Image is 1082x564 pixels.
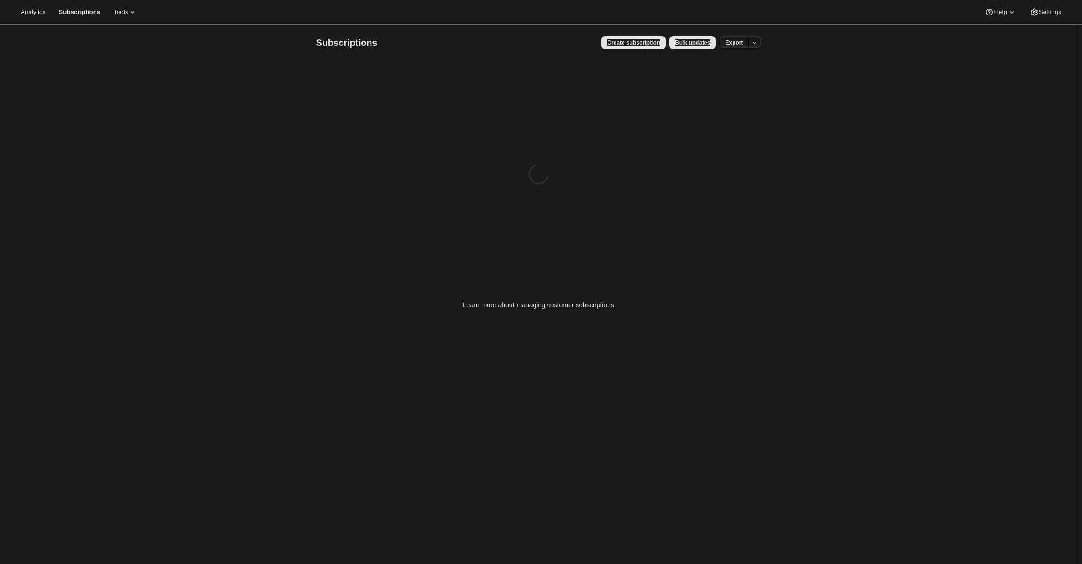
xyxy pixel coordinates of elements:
span: Help [994,8,1007,16]
span: Export [725,39,743,46]
button: Create subscription [601,36,666,49]
button: Analytics [15,6,51,19]
span: Subscriptions [316,37,378,48]
button: Settings [1024,6,1067,19]
button: Bulk updates [669,36,716,49]
span: Analytics [21,8,45,16]
span: Bulk updates [675,39,710,46]
button: Export [719,36,749,49]
button: Subscriptions [53,6,106,19]
span: Tools [113,8,128,16]
a: managing customer subscriptions [516,301,614,309]
button: Help [979,6,1022,19]
span: Settings [1039,8,1061,16]
span: Create subscription [607,39,660,46]
span: Subscriptions [59,8,100,16]
button: Tools [108,6,143,19]
p: Learn more about [463,300,614,310]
